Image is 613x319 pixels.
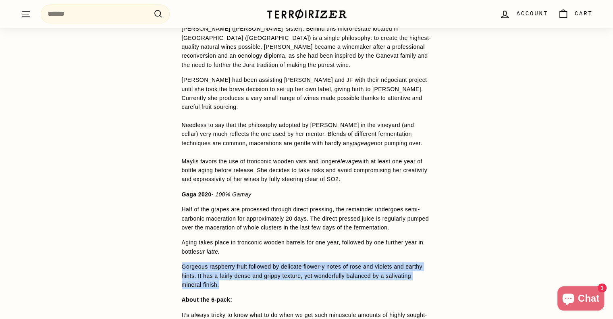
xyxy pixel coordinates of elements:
inbox-online-store-chat: Shopify online store chat [555,286,607,313]
span: with at least one year of bottle aging before release. She decides to take risks and avoid compro... [182,158,427,183]
em: élevage [337,158,358,165]
span: Needless to say that the philosophy adopted by [PERSON_NAME] in the vineyard (and cellar) very mu... [182,122,414,146]
span: Maylis favors the use of tronconic wooden vats and longer [182,158,337,165]
a: Cart [553,2,598,26]
span: Account [516,9,548,18]
p: Gorgeous raspberry fruit followed by delicate flower-y notes of rose and violets and earthy hints... [182,262,432,289]
p: Half of the grapes are processed through direct pressing, the remainder undergoes semi-carbonic m... [182,205,432,232]
p: Zeroine is the brainchild of three people: [PERSON_NAME], [PERSON_NAME], and [PERSON_NAME] ([PERS... [182,15,432,69]
span: [PERSON_NAME] had been assisting [PERSON_NAME] and JF with their négociant project until she took... [182,77,427,110]
span: nor pumping over. [374,140,422,146]
em: pigeage [353,140,374,146]
a: Account [495,2,553,26]
p: - [182,190,432,199]
em: 100% Gamay [215,191,251,198]
span: About the 6-pack: [182,296,233,303]
span: Gaga 2020 [182,191,212,198]
p: Aging takes place in tronconic wooden barrels for one year, followed by one further year in bottle [182,238,432,256]
span: Cart [575,9,593,18]
em: sur latte. [196,248,220,255]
